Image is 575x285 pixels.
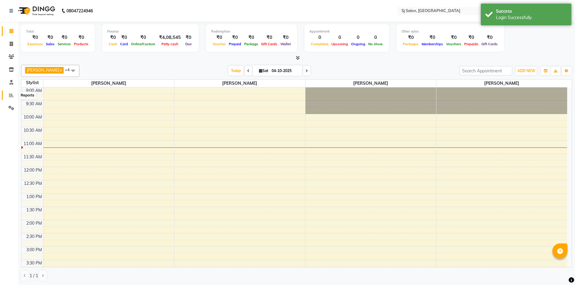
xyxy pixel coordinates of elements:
[25,194,43,200] div: 1:00 PM
[65,67,74,72] span: +4
[44,42,56,46] span: Sales
[26,29,90,34] div: Total
[496,14,567,21] div: Login Successfully.
[517,68,535,73] span: ADD NEW
[19,92,36,99] div: Reports
[174,80,305,87] span: [PERSON_NAME]
[129,42,157,46] span: Online/Custom
[305,80,436,87] span: [PERSON_NAME]
[56,42,72,46] span: Services
[211,42,227,46] span: Voucher
[309,42,330,46] span: Completed
[107,29,194,34] div: Finance
[59,68,62,72] a: x
[25,233,43,240] div: 2:30 PM
[516,67,537,75] button: ADD NEW
[25,260,43,266] div: 3:30 PM
[367,34,384,41] div: 0
[279,34,292,41] div: ₹0
[270,66,300,75] input: 2025-10-04
[309,34,330,41] div: 0
[26,34,44,41] div: ₹0
[350,34,367,41] div: 0
[119,42,129,46] span: Card
[184,42,193,46] span: Due
[211,34,227,41] div: ₹0
[25,101,43,107] div: 9:30 AM
[183,34,194,41] div: ₹0
[23,167,43,173] div: 12:00 PM
[56,34,72,41] div: ₹0
[445,42,463,46] span: Vouchers
[22,114,43,120] div: 10:00 AM
[480,42,499,46] span: Gift Cards
[436,80,567,87] span: [PERSON_NAME]
[350,42,367,46] span: Ongoing
[420,42,445,46] span: Memberships
[22,154,43,160] div: 11:30 AM
[30,273,38,279] span: 1 / 1
[279,42,292,46] span: Wallet
[227,42,243,46] span: Prepaid
[22,141,43,147] div: 11:00 AM
[420,34,445,41] div: ₹0
[260,34,279,41] div: ₹0
[129,34,157,41] div: ₹0
[243,34,260,41] div: ₹0
[367,42,384,46] span: No show
[26,42,44,46] span: Expenses
[401,42,420,46] span: Packages
[72,34,90,41] div: ₹0
[66,2,93,19] b: 08047224946
[157,34,183,41] div: ₹4,08,545
[27,68,59,72] span: [PERSON_NAME]
[330,42,350,46] span: Upcoming
[43,80,174,87] span: [PERSON_NAME]
[44,34,56,41] div: ₹0
[227,34,243,41] div: ₹0
[228,66,244,75] span: Today
[445,34,463,41] div: ₹0
[401,29,499,34] div: Other sales
[25,207,43,213] div: 1:30 PM
[119,34,129,41] div: ₹0
[25,220,43,226] div: 2:00 PM
[23,180,43,187] div: 12:30 PM
[459,66,512,75] input: Search Appointment
[211,29,292,34] div: Redemption
[480,34,499,41] div: ₹0
[22,127,43,134] div: 10:30 AM
[257,68,270,73] span: Sat
[25,247,43,253] div: 3:00 PM
[72,42,90,46] span: Products
[25,87,43,94] div: 9:00 AM
[496,8,567,14] div: Success
[260,42,279,46] span: Gift Cards
[107,42,119,46] span: Cash
[160,42,180,46] span: Petty cash
[401,34,420,41] div: ₹0
[21,80,43,86] div: Stylist
[463,34,480,41] div: ₹0
[309,29,384,34] div: Appointment
[15,2,57,19] img: logo
[463,42,480,46] span: Prepaids
[243,42,260,46] span: Package
[107,34,119,41] div: ₹0
[330,34,350,41] div: 0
